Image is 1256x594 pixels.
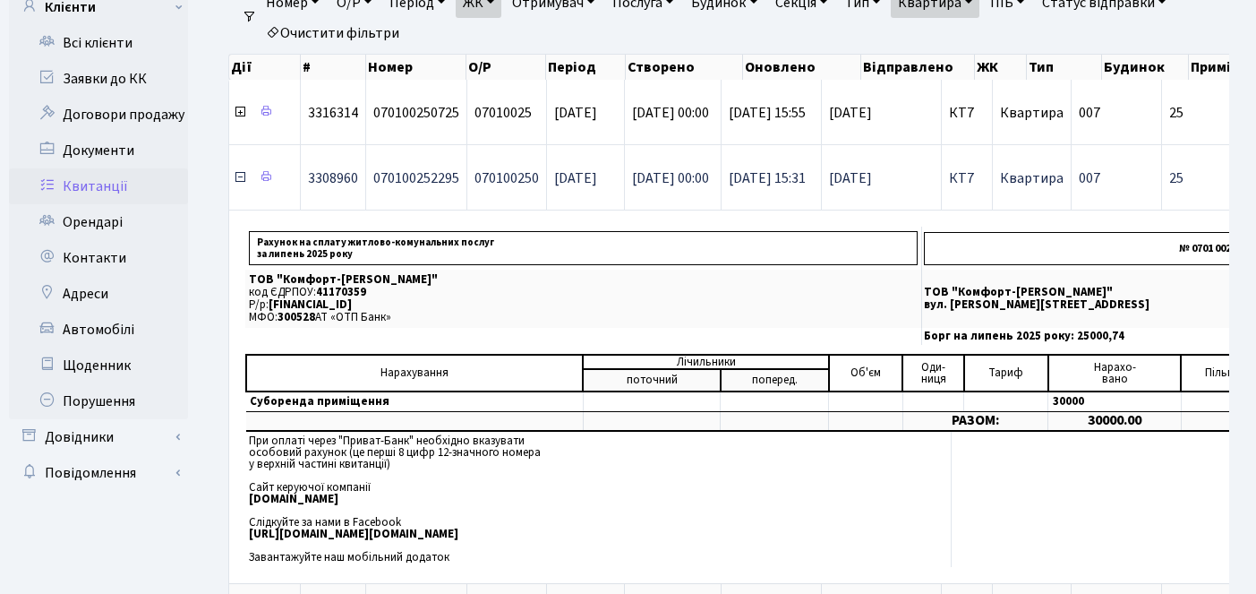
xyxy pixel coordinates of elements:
span: 41170359 [316,284,366,300]
a: Документи [9,133,188,168]
th: Номер [366,55,466,80]
span: 3316314 [308,103,358,123]
th: Період [546,55,626,80]
td: поперед. [721,369,829,392]
th: Тип [1027,55,1102,80]
a: Щоденник [9,348,188,383]
span: [DATE] 00:00 [632,168,709,188]
p: Рахунок на сплату житлово-комунальних послуг за липень 2025 року [249,231,918,265]
span: 007 [1079,103,1100,123]
b: [DOMAIN_NAME] [249,491,338,507]
th: Оновлено [743,55,861,80]
a: Договори продажу [9,97,188,133]
span: [DATE] [829,106,934,120]
td: Тариф [964,355,1048,392]
span: 070100252295 [373,168,459,188]
span: 07010025 [474,103,532,123]
p: МФО: АТ «ОТП Банк» [249,312,918,323]
a: Довідники [9,419,188,455]
a: Орендарі [9,204,188,240]
span: КТ7 [949,106,985,120]
td: Об'єм [829,355,902,392]
span: КТ7 [949,171,985,185]
span: [FINANCIAL_ID] [269,297,352,313]
b: [URL][DOMAIN_NAME][DOMAIN_NAME] [249,526,458,542]
td: РАЗОМ: [902,412,1047,431]
span: [DATE] 15:55 [729,103,806,123]
td: Нарахо- вано [1048,355,1182,392]
td: При оплаті через "Приват-Банк" необхідно вказувати особовий рахунок (це перші 8 цифр 12-значного ... [245,432,952,567]
td: Нарахування [246,355,583,392]
a: Порушення [9,383,188,419]
td: поточний [583,369,720,392]
p: ТОВ "Комфорт-[PERSON_NAME]" [249,274,918,286]
span: [DATE] [554,168,597,188]
td: Суборенда приміщення [246,392,583,412]
span: 3308960 [308,168,358,188]
td: 30000.00 [1048,412,1182,431]
td: Лічильники [583,355,829,369]
a: Заявки до КК [9,61,188,97]
a: Повідомлення [9,455,188,491]
a: Адреси [9,276,188,312]
a: Всі клієнти [9,25,188,61]
span: 007 [1079,168,1100,188]
a: Квитанції [9,168,188,204]
span: 300528 [278,309,315,325]
th: О/Р [466,55,546,80]
span: [DATE] [829,171,934,185]
td: 30000 [1048,392,1182,412]
span: Квартира [1000,168,1064,188]
a: Контакти [9,240,188,276]
th: Створено [626,55,744,80]
span: [DATE] 00:00 [632,103,709,123]
span: 070100250 [474,168,539,188]
a: Очистити фільтри [259,18,406,48]
span: [DATE] [554,103,597,123]
span: Квартира [1000,103,1064,123]
th: # [301,55,366,80]
a: Автомобілі [9,312,188,348]
th: Дії [229,55,301,80]
p: Р/р: [249,299,918,311]
th: ЖК [975,55,1027,80]
th: Будинок [1102,55,1188,80]
span: 070100250725 [373,103,459,123]
th: Відправлено [861,55,976,80]
p: код ЄДРПОУ: [249,287,918,298]
span: [DATE] 15:31 [729,168,806,188]
td: Оди- ниця [902,355,964,392]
